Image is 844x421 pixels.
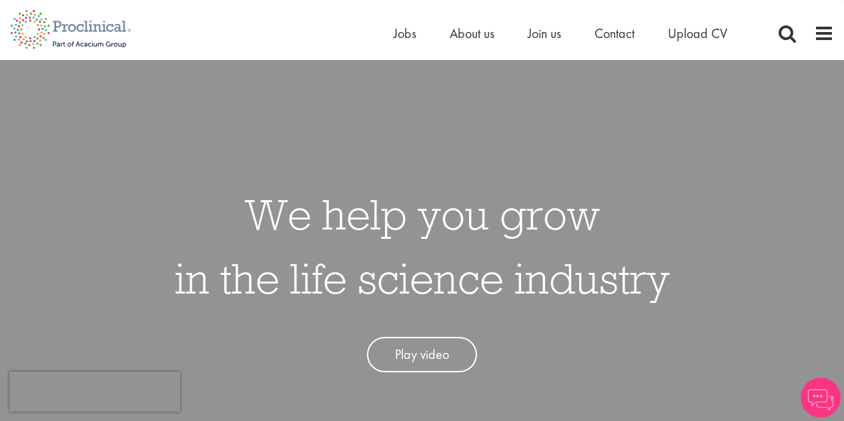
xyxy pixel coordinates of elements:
a: About us [450,25,494,42]
a: Join us [528,25,561,42]
a: Contact [594,25,635,42]
a: Jobs [394,25,416,42]
a: Upload CV [668,25,727,42]
h1: We help you grow in the life science industry [175,182,670,310]
a: Play video [367,337,477,372]
img: Chatbot [801,378,841,418]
